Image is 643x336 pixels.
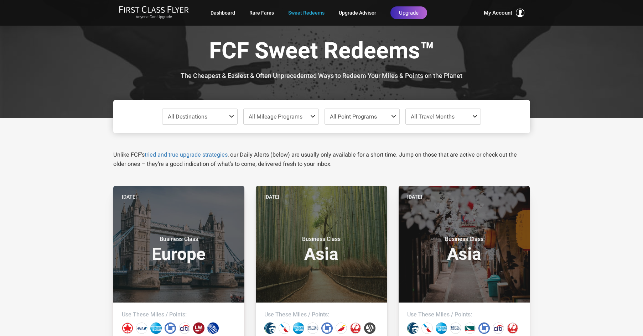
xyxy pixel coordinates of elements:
[330,113,377,120] span: All Point Programs
[165,322,176,334] div: Chase points
[113,150,530,169] p: Unlike FCF’s , our Daily Alerts (below) are usually only available for a short time. Jump on thos...
[478,322,490,334] div: Chase points
[211,6,235,19] a: Dashboard
[249,113,302,120] span: All Mileage Programs
[179,322,190,334] div: Citi points
[364,322,375,334] div: Marriott points
[336,322,347,334] div: Iberia miles
[122,193,137,201] time: [DATE]
[339,6,376,19] a: Upgrade Advisor
[150,322,162,334] div: Amex points
[407,322,419,334] div: Alaska miles
[264,193,279,201] time: [DATE]
[119,72,525,79] h3: The Cheapest & Easiest & Often Unprecedented Ways to Redeem Your Miles & Points on the Planet
[420,236,509,243] small: Business Class
[207,322,219,334] div: United miles
[307,322,318,334] div: British Airways miles
[122,236,236,263] h3: Europe
[277,236,366,243] small: Business Class
[484,9,524,17] button: My Account
[193,322,204,334] div: LifeMiles
[507,322,518,334] div: Japan miles
[407,193,422,201] time: [DATE]
[411,113,455,120] span: All Travel Months
[407,311,522,318] h4: Use These Miles / Points:
[464,322,476,334] div: Cathay Pacific miles
[390,6,427,19] a: Upgrade
[119,38,525,66] h1: FCF Sweet Redeems™
[279,322,290,334] div: American miles
[407,236,522,263] h3: Asia
[350,322,361,334] div: Japan miles
[421,322,433,334] div: American miles
[288,6,325,19] a: Sweet Redeems
[145,151,228,158] a: tried and true upgrade strategies
[136,322,147,334] div: All Nippon miles
[168,113,207,120] span: All Destinations
[134,236,223,243] small: Business Class
[119,6,189,13] img: First Class Flyer
[122,311,236,318] h4: Use These Miles / Points:
[450,322,461,334] div: British Airways miles
[436,322,447,334] div: Amex points
[293,322,304,334] div: Amex points
[264,322,276,334] div: Alaska miles
[321,322,333,334] div: Chase points
[249,6,274,19] a: Rare Fares
[493,322,504,334] div: Citi points
[119,6,189,20] a: First Class FlyerAnyone Can Upgrade
[484,9,512,17] span: My Account
[119,15,189,20] small: Anyone Can Upgrade
[122,322,133,334] div: Air Canada miles
[264,311,379,318] h4: Use These Miles / Points:
[264,236,379,263] h3: Asia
